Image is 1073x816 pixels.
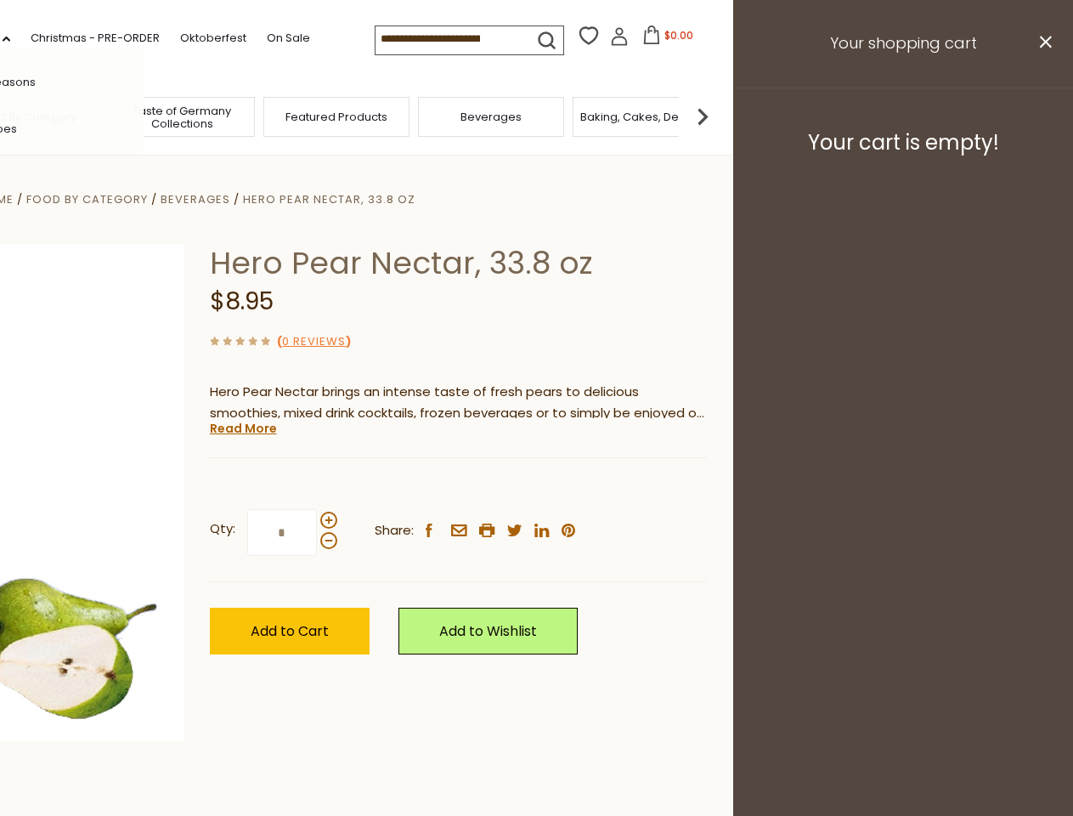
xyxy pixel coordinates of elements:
[210,608,370,654] button: Add to Cart
[247,509,317,556] input: Qty:
[632,25,704,51] button: $0.00
[114,105,250,130] a: Taste of Germany Collections
[754,130,1052,156] h3: Your cart is empty!
[210,518,235,540] strong: Qty:
[251,621,329,641] span: Add to Cart
[26,191,148,207] a: Food By Category
[375,520,414,541] span: Share:
[243,191,415,207] a: Hero Pear Nectar, 33.8 oz
[282,333,346,351] a: 0 Reviews
[210,285,274,318] span: $8.95
[277,333,351,349] span: ( )
[285,110,387,123] a: Featured Products
[686,99,720,133] img: next arrow
[460,110,522,123] a: Beverages
[161,191,230,207] a: Beverages
[210,244,707,282] h1: Hero Pear Nectar, 33.8 oz
[210,420,277,437] a: Read More
[580,110,712,123] a: Baking, Cakes, Desserts
[180,29,246,48] a: Oktoberfest
[210,382,707,424] p: Hero Pear Nectar brings an intense taste of fresh pears to delicious smoothies, mixed drink cockt...
[664,28,693,42] span: $0.00
[398,608,578,654] a: Add to Wishlist
[267,29,310,48] a: On Sale
[31,29,160,48] a: Christmas - PRE-ORDER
